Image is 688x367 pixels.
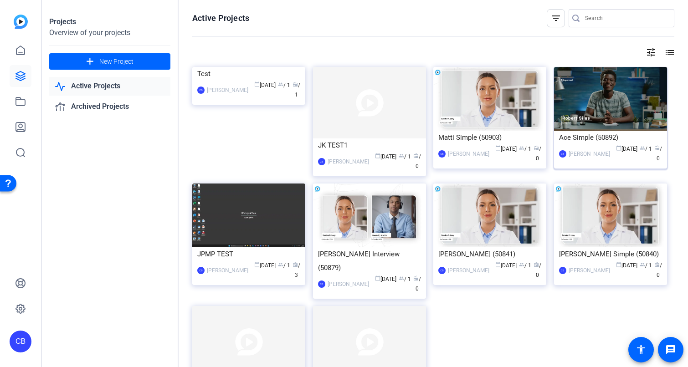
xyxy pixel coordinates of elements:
div: JPMP TEST [197,247,300,261]
span: group [519,145,524,151]
div: Matti Simple (50903) [438,131,541,144]
span: radio [293,262,298,267]
span: calendar_today [254,82,260,87]
span: [DATE] [616,146,637,152]
div: [PERSON_NAME] [207,86,248,95]
div: CB [559,267,566,274]
span: radio [534,262,539,267]
span: group [519,262,524,267]
div: CB [438,267,446,274]
span: / 3 [293,262,300,278]
input: Search [585,13,667,24]
span: [DATE] [254,262,276,269]
mat-icon: list [663,47,674,58]
div: CB [197,87,205,94]
mat-icon: message [665,344,676,355]
img: blue-gradient.svg [14,15,28,29]
span: group [399,153,404,158]
span: / 0 [534,262,541,278]
span: calendar_today [375,275,380,281]
div: Ace Simple (50892) [559,131,662,144]
div: CB [438,150,446,158]
span: / 1 [399,276,411,282]
mat-icon: tune [646,47,657,58]
span: group [640,262,645,267]
span: group [399,275,404,281]
span: radio [293,82,298,87]
span: / 1 [293,82,300,98]
button: New Project [49,53,170,70]
a: Active Projects [49,77,170,96]
span: radio [413,153,419,158]
span: group [278,82,283,87]
div: CB [318,280,325,288]
h1: Active Projects [192,13,249,24]
span: [DATE] [495,262,517,269]
a: Archived Projects [49,97,170,116]
div: Test [197,67,300,81]
span: radio [413,275,419,281]
span: calendar_today [254,262,260,267]
span: radio [534,145,539,151]
span: group [640,145,645,151]
span: / 0 [654,146,662,162]
span: / 1 [278,262,290,269]
span: group [278,262,283,267]
div: [PERSON_NAME] [207,266,248,275]
span: [DATE] [495,146,517,152]
span: New Project [99,57,133,66]
span: radio [654,262,660,267]
div: [PERSON_NAME] [569,266,610,275]
div: Overview of your projects [49,27,170,38]
div: [PERSON_NAME] Simple (50840) [559,247,662,261]
span: / 0 [413,153,421,169]
div: [PERSON_NAME] [448,266,489,275]
span: calendar_today [616,145,621,151]
span: calendar_today [375,153,380,158]
span: / 1 [640,262,652,269]
div: JK TEST1 [318,138,421,152]
div: Projects [49,16,170,27]
span: calendar_today [495,262,501,267]
span: / 0 [413,276,421,292]
mat-icon: accessibility [636,344,647,355]
div: CB [559,150,566,158]
span: [DATE] [375,153,396,160]
span: / 0 [534,146,541,162]
span: radio [654,145,660,151]
mat-icon: filter_list [550,13,561,24]
span: / 1 [399,153,411,160]
span: / 1 [278,82,290,88]
span: [DATE] [375,276,396,282]
div: CB [10,331,31,352]
div: CB [197,267,205,274]
span: / 0 [654,262,662,278]
div: [PERSON_NAME] (50841) [438,247,541,261]
span: / 1 [519,262,531,269]
div: [PERSON_NAME] [569,149,610,158]
div: CB [318,158,325,165]
div: [PERSON_NAME] [328,280,369,289]
span: / 1 [519,146,531,152]
span: [DATE] [254,82,276,88]
mat-icon: add [84,56,96,67]
span: calendar_today [495,145,501,151]
span: [DATE] [616,262,637,269]
div: [PERSON_NAME] [448,149,489,158]
div: [PERSON_NAME] [328,157,369,166]
div: [PERSON_NAME] Interview (50879) [318,247,421,275]
span: calendar_today [616,262,621,267]
span: / 1 [640,146,652,152]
